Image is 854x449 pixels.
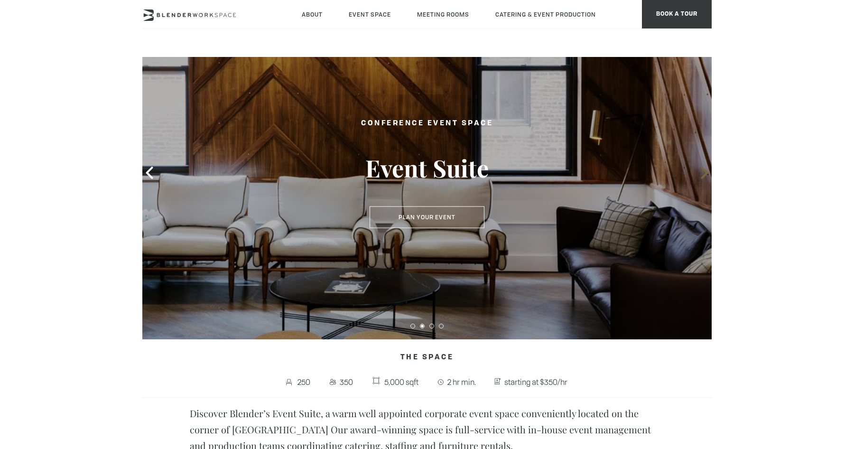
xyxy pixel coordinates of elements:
span: 2 hr min. [445,374,478,390]
h3: Event Suite [318,153,536,183]
h4: The Space [142,349,712,367]
h2: Conference Event Space [318,118,536,130]
span: starting at $350/hr [502,374,570,390]
button: Plan Your Event [370,206,484,228]
span: 250 [295,374,313,390]
span: 350 [338,374,356,390]
span: 5,000 sqft [382,374,421,390]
